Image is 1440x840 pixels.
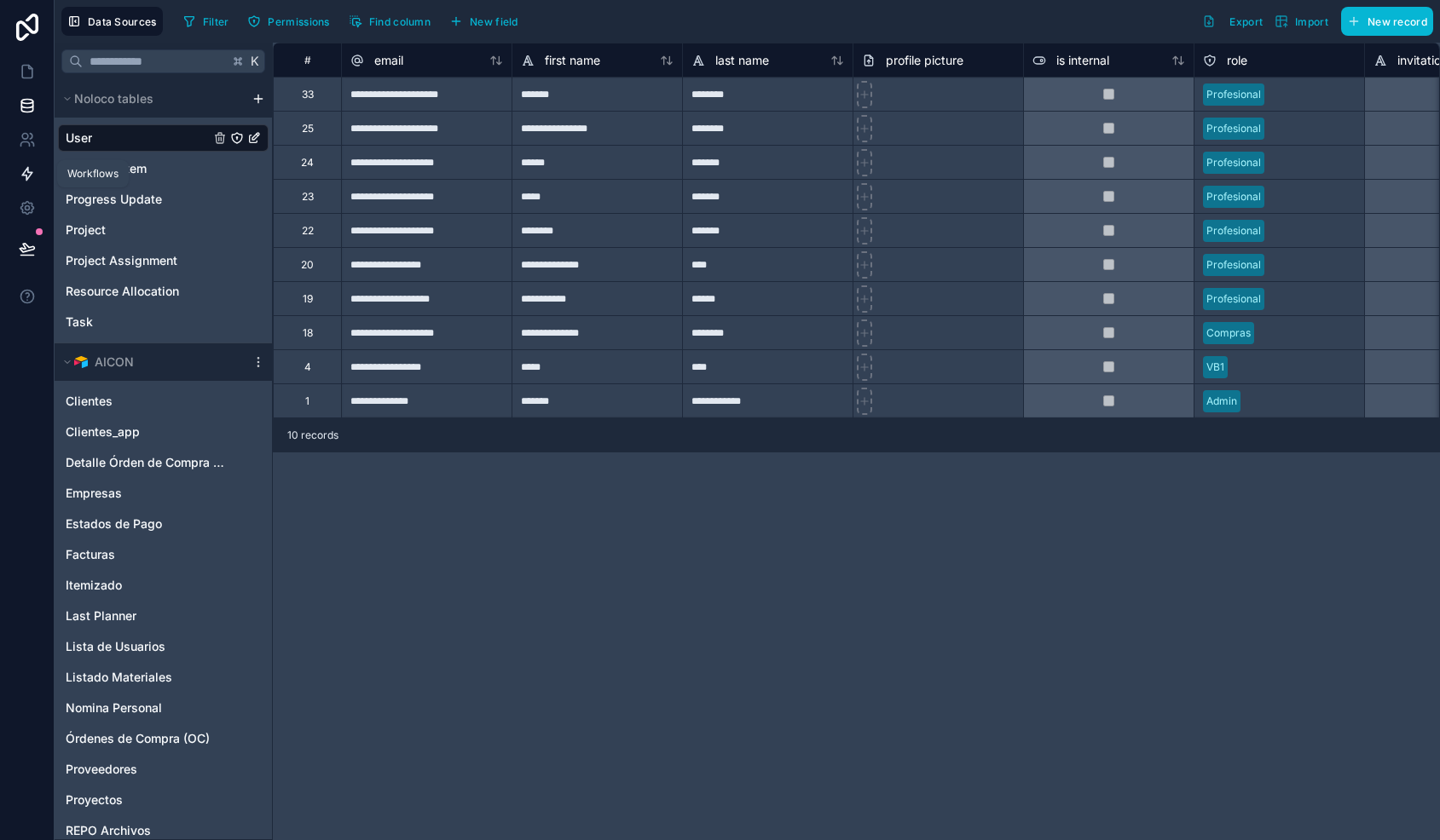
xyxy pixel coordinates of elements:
button: Find column [343,9,437,34]
span: K [249,55,261,67]
span: profile picture [886,52,963,69]
div: Workflows [67,167,119,181]
button: New record [1341,7,1433,36]
a: Permissions [241,9,342,34]
span: Import [1295,15,1328,28]
span: first name [545,52,600,69]
span: email [374,52,403,69]
button: Import [1269,7,1334,36]
span: New field [470,15,518,28]
span: last name [715,52,769,69]
div: 20 [301,258,314,272]
div: Profesional [1206,121,1261,136]
div: 24 [301,156,314,170]
span: Find column [369,15,431,28]
div: Profesional [1206,189,1261,204]
div: 22 [302,224,314,238]
button: New field [443,9,524,34]
span: role [1227,52,1247,69]
div: 25 [302,122,314,135]
a: New record [1334,7,1433,36]
div: 4 [304,360,311,374]
button: Data Sources [61,7,163,36]
button: Filter [176,9,235,34]
span: is internal [1056,52,1109,69]
div: Profesional [1206,223,1261,239]
div: # [286,54,328,66]
div: Compras [1206,325,1251,341]
div: Profesional [1206,291,1261,307]
span: Permissions [268,15,329,28]
button: Permissions [241,9,335,34]
span: Export [1229,15,1263,28]
span: Data Sources [88,15,157,28]
div: 18 [303,326,313,340]
div: Admin [1206,394,1237,409]
div: 19 [303,292,313,306]
div: Profesional [1206,257,1261,273]
div: Profesional [1206,87,1261,102]
div: 1 [305,394,309,408]
span: 10 records [287,429,338,442]
div: 33 [302,88,314,101]
div: Profesional [1206,155,1261,170]
div: 23 [302,190,314,204]
div: VB1 [1206,360,1224,375]
button: Export [1196,7,1269,36]
span: Filter [203,15,229,28]
span: New record [1368,15,1427,28]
